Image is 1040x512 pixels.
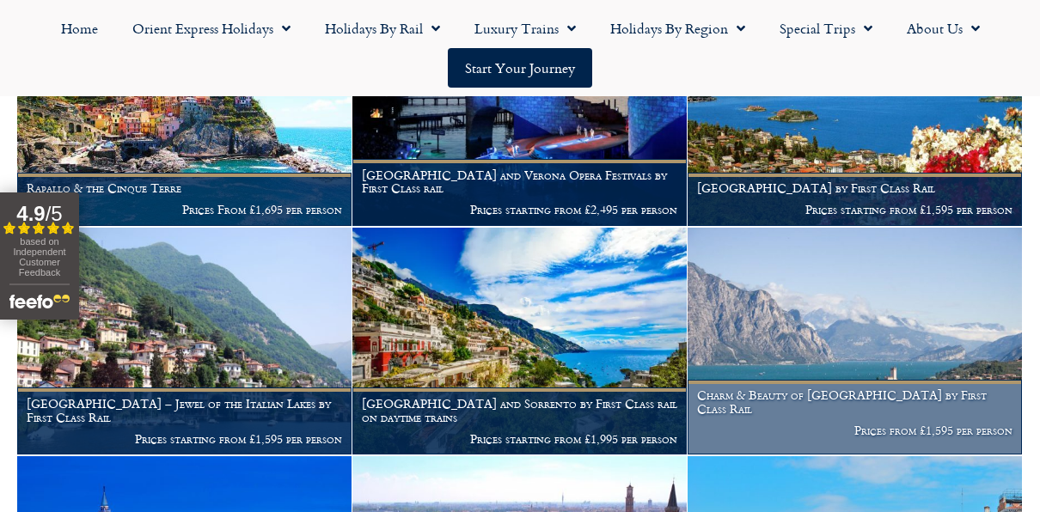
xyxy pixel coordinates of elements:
[308,9,457,48] a: Holidays by Rail
[362,203,677,216] p: Prices starting from £2,495 per person
[697,388,1012,416] h1: Charm & Beauty of [GEOGRAPHIC_DATA] by First Class Rail
[593,9,762,48] a: Holidays by Region
[44,9,115,48] a: Home
[697,181,1012,195] h1: [GEOGRAPHIC_DATA] by First Class Rail
[362,168,677,196] h1: [GEOGRAPHIC_DATA] and Verona Opera Festivals by First Class rail
[27,432,342,446] p: Prices starting from £1,595 per person
[115,9,308,48] a: Orient Express Holidays
[362,397,677,424] h1: [GEOGRAPHIC_DATA] and Sorrento by First Class rail on daytime trains
[890,9,997,48] a: About Us
[352,228,688,455] a: [GEOGRAPHIC_DATA] and Sorrento by First Class rail on daytime trains Prices starting from £1,995 ...
[448,48,592,88] a: Start your Journey
[362,432,677,446] p: Prices starting from £1,995 per person
[762,9,890,48] a: Special Trips
[697,424,1012,437] p: Prices from £1,595 per person
[9,9,1031,88] nav: Menu
[457,9,593,48] a: Luxury Trains
[697,203,1012,216] p: Prices starting from £1,595 per person
[27,397,342,424] h1: [GEOGRAPHIC_DATA] – Jewel of the Italian Lakes by First Class Rail
[17,228,352,455] a: [GEOGRAPHIC_DATA] – Jewel of the Italian Lakes by First Class Rail Prices starting from £1,595 pe...
[27,181,342,195] h1: Rapallo & the Cinque Terre
[688,228,1023,455] a: Charm & Beauty of [GEOGRAPHIC_DATA] by First Class Rail Prices from £1,595 per person
[27,203,342,216] p: Prices From £1,695 per person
